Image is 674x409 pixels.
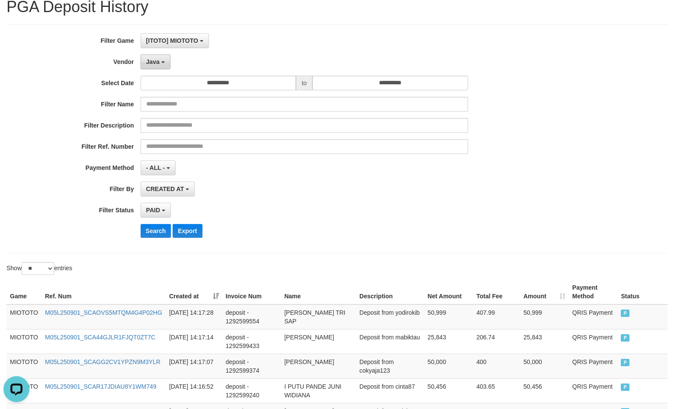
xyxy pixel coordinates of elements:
button: Search [141,224,171,238]
button: [ITOTO] MIOTOTO [141,33,209,48]
td: 403.65 [473,378,520,403]
td: [PERSON_NAME] [281,329,356,354]
label: Show entries [6,262,72,275]
span: PAID [621,334,629,342]
span: PAID [621,310,629,317]
a: M05L250901_SCA44GJLR1FJQT0ZT7C [45,334,155,341]
th: Status [617,280,668,304]
td: 400 [473,354,520,378]
th: Game [6,280,42,304]
td: 25,843 [424,329,473,354]
span: - ALL - [146,164,165,171]
span: PAID [621,383,629,391]
td: Deposit from cokyaja123 [356,354,424,378]
button: Export [173,224,202,238]
td: MIOTOTO [6,354,42,378]
td: [DATE] 14:17:07 [166,354,222,378]
select: Showentries [22,262,54,275]
td: QRIS Payment [569,378,618,403]
td: Deposit from cinta87 [356,378,424,403]
span: [ITOTO] MIOTOTO [146,37,198,44]
td: Deposit from mabiktau [356,329,424,354]
button: Open LiveChat chat widget [3,3,29,29]
th: Created at: activate to sort column ascending [166,280,222,304]
td: deposit - 1292599240 [222,378,281,403]
span: CREATED AT [146,185,184,192]
th: Total Fee [473,280,520,304]
td: 25,843 [520,329,569,354]
td: [PERSON_NAME] TRI SAP [281,304,356,329]
th: Ref. Num [42,280,166,304]
td: 50,999 [520,304,569,329]
td: [DATE] 14:16:52 [166,378,222,403]
a: M05L250901_SCAGG2CV1YPZN9M3YLR [45,358,160,365]
th: Description [356,280,424,304]
th: Invoice Num [222,280,281,304]
td: 50,456 [520,378,569,403]
span: Java [146,58,160,65]
td: I PUTU PANDE JUNI WIDIANA [281,378,356,403]
button: CREATED AT [141,182,195,196]
span: PAID [146,207,160,214]
a: M05L250901_SCAOVS5MTQM4G4P02HG [45,309,162,316]
a: M05L250901_SCAR17JDIAU8Y1WM749 [45,383,157,390]
td: QRIS Payment [569,354,618,378]
td: deposit - 1292599374 [222,354,281,378]
td: deposit - 1292599433 [222,329,281,354]
th: Amount: activate to sort column ascending [520,280,569,304]
span: PAID [621,359,629,366]
td: [DATE] 14:17:28 [166,304,222,329]
button: PAID [141,203,171,217]
td: 50,456 [424,378,473,403]
td: 407.99 [473,304,520,329]
td: MIOTOTO [6,329,42,354]
span: to [296,76,312,90]
th: Payment Method [569,280,618,304]
td: 50,000 [424,354,473,378]
td: QRIS Payment [569,329,618,354]
td: MIOTOTO [6,304,42,329]
button: - ALL - [141,160,176,175]
td: [PERSON_NAME] [281,354,356,378]
td: 206.74 [473,329,520,354]
button: Java [141,54,170,69]
td: Deposit from yodirokib [356,304,424,329]
td: [DATE] 14:17:14 [166,329,222,354]
td: 50,000 [520,354,569,378]
td: QRIS Payment [569,304,618,329]
td: deposit - 1292599554 [222,304,281,329]
th: Net Amount [424,280,473,304]
th: Name [281,280,356,304]
td: 50,999 [424,304,473,329]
